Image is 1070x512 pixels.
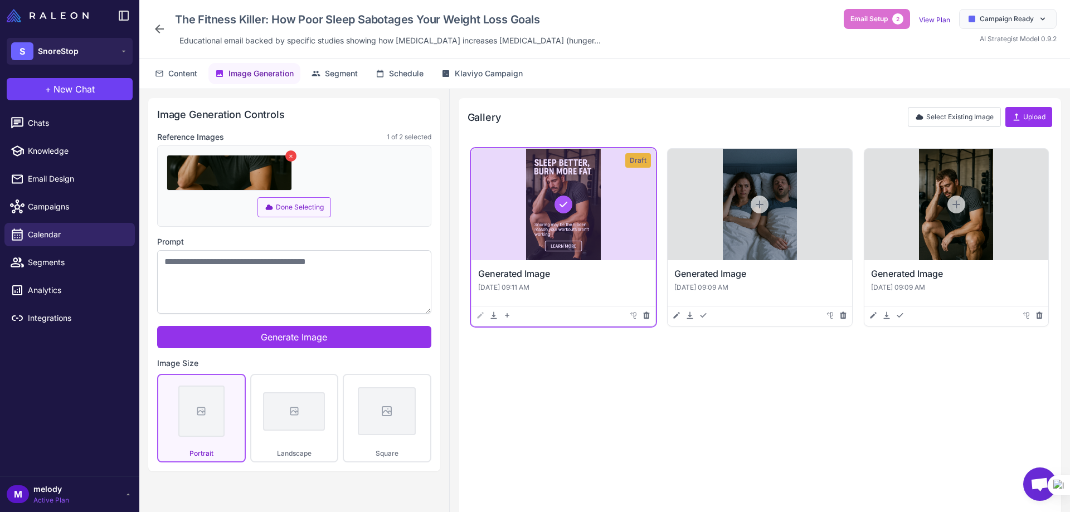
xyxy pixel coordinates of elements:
button: Portrait [157,374,246,462]
span: Content [168,67,197,80]
span: 1 of 2 selected [387,132,431,142]
h2: Gallery [468,110,501,125]
span: Campaign Ready [980,14,1034,24]
button: Email Setup2 [844,9,910,29]
button: +New Chat [7,78,133,100]
span: Generate Image [261,331,327,343]
span: Segment [325,67,358,80]
span: SnoreStop [38,45,79,57]
a: Chats [4,111,135,135]
span: Knowledge [28,145,126,157]
span: Square [376,449,398,457]
h2: Image Generation Controls [157,107,431,122]
button: Done Selecting [257,197,331,217]
label: Image Size [157,357,431,369]
p: [DATE] 09:09 AM [674,282,845,292]
button: Landscape [250,374,339,462]
a: Raleon Logo [7,9,93,22]
span: Chats [28,117,126,129]
span: melody [33,483,69,495]
button: Klaviyo Campaign [435,63,529,84]
a: Calendar [4,223,135,246]
img: Reference image [167,155,292,191]
h3: Generated Image [871,267,1042,280]
span: Integrations [28,312,126,324]
span: Landscape [277,449,312,457]
a: Integrations [4,306,135,330]
button: Segment [305,63,364,84]
button: SSnoreStop [7,38,133,65]
div: M [7,485,29,503]
span: Educational email backed by specific studies showing how [MEDICAL_DATA] increases [MEDICAL_DATA] ... [179,35,601,47]
img: Raleon Logo [7,9,89,22]
a: Analytics [4,279,135,302]
div: S [11,42,33,60]
button: × [285,150,296,162]
a: Segments [4,251,135,274]
span: + [45,82,51,96]
p: [DATE] 09:09 AM [871,282,1042,292]
span: Portrait [189,449,213,457]
span: Active Plan [33,495,69,505]
button: Image Generation [208,63,300,84]
h3: Generated Image [478,267,649,280]
button: Generate Image [157,326,431,348]
button: Upload [1005,107,1052,127]
span: Schedule [389,67,424,80]
a: Campaigns [4,195,135,218]
p: [DATE] 09:11 AM [478,282,649,292]
div: Click to edit campaign name [171,9,605,30]
span: Analytics [28,284,126,296]
h3: Generated Image [674,267,845,280]
a: Email Design [4,167,135,191]
a: Knowledge [4,139,135,163]
label: Prompt [157,236,431,248]
span: Klaviyo Campaign [455,67,523,80]
span: Email Design [28,173,126,185]
span: Calendar [28,228,126,241]
button: Square [343,374,431,462]
button: Schedule [369,63,430,84]
span: Image Generation [228,67,294,80]
span: Email Setup [850,14,888,24]
span: Campaigns [28,201,126,213]
span: Segments [28,256,126,269]
div: Open chat [1023,467,1057,501]
span: 2 [892,13,903,25]
span: New Chat [53,82,95,96]
span: AI Strategist Model 0.9.2 [980,35,1057,43]
label: Reference Images [157,131,224,143]
div: Click to edit description [175,32,605,49]
button: Select Existing Image [908,107,1001,127]
button: Content [148,63,204,84]
a: View Plan [919,16,950,24]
